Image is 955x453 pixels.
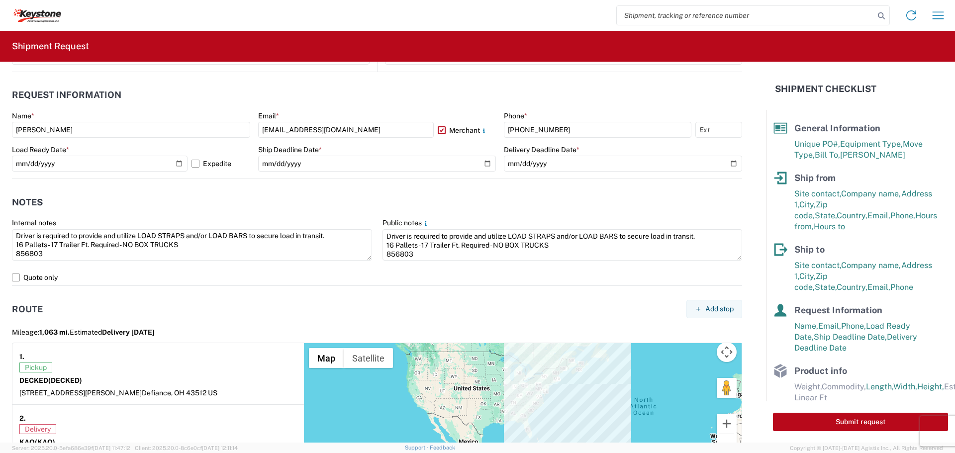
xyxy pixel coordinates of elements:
[12,328,70,336] span: Mileage:
[695,122,742,138] input: Ext
[814,332,887,342] span: Ship Deadline Date,
[12,111,34,120] label: Name
[504,145,579,154] label: Delivery Deadline Date
[717,342,737,362] button: Map camera controls
[19,389,142,397] span: [STREET_ADDRESS][PERSON_NAME]
[19,412,26,424] strong: 2.
[12,304,43,314] h2: Route
[35,438,55,446] span: (KAO)
[48,376,82,384] span: (DECKED)
[39,328,70,336] span: 1,063 mi.
[12,197,43,207] h2: Notes
[866,382,893,391] span: Length,
[773,413,948,431] button: Submit request
[344,348,393,368] button: Show satellite imagery
[794,382,822,391] span: Weight,
[102,328,155,336] span: Delivery [DATE]
[19,362,52,372] span: Pickup
[837,211,867,220] span: Country,
[19,350,24,362] strong: 1.
[837,282,867,292] span: Country,
[840,150,905,160] span: [PERSON_NAME]
[717,414,737,434] button: Zoom in
[430,445,455,451] a: Feedback
[799,272,816,281] span: City,
[822,382,866,391] span: Commodity,
[775,83,876,95] h2: Shipment Checklist
[12,270,742,285] label: Quote only
[686,300,742,318] button: Add stop
[12,90,121,100] h2: Request Information
[794,321,818,331] span: Name,
[12,218,56,227] label: Internal notes
[794,139,840,149] span: Unique PO#,
[504,111,527,120] label: Phone
[814,222,845,231] span: Hours to
[794,244,825,255] span: Ship to
[258,111,279,120] label: Email
[19,438,55,446] strong: KAO
[93,445,130,451] span: [DATE] 11:47:12
[438,122,496,138] label: Merchant
[794,173,836,183] span: Ship from
[70,328,155,336] span: Estimated
[258,145,322,154] label: Ship Deadline Date
[890,282,913,292] span: Phone
[382,218,430,227] label: Public notes
[794,123,880,133] span: General Information
[794,365,847,376] span: Product info
[19,376,82,384] strong: DECKED
[841,321,866,331] span: Phone,
[790,444,943,453] span: Copyright © [DATE]-[DATE] Agistix Inc., All Rights Reserved
[617,6,874,25] input: Shipment, tracking or reference number
[309,348,344,368] button: Show street map
[841,261,901,270] span: Company name,
[841,189,901,198] span: Company name,
[191,156,250,172] label: Expedite
[12,145,69,154] label: Load Ready Date
[794,261,841,270] span: Site contact,
[815,150,840,160] span: Bill To,
[705,304,734,314] span: Add stop
[12,445,130,451] span: Server: 2025.20.0-5efa686e39f
[799,200,816,209] span: City,
[794,305,882,315] span: Request Information
[135,445,238,451] span: Client: 2025.20.0-8c6e0cf
[867,211,890,220] span: Email,
[12,40,89,52] h2: Shipment Request
[815,282,837,292] span: State,
[890,211,915,220] span: Phone,
[893,382,917,391] span: Width,
[818,321,841,331] span: Email,
[867,282,890,292] span: Email,
[840,139,903,149] span: Equipment Type,
[717,378,737,398] button: Drag Pegman onto the map to open Street View
[142,389,217,397] span: Defiance, OH 43512 US
[19,424,56,434] span: Delivery
[815,211,837,220] span: State,
[794,189,841,198] span: Site contact,
[202,445,238,451] span: [DATE] 12:11:14
[405,445,430,451] a: Support
[917,382,944,391] span: Height,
